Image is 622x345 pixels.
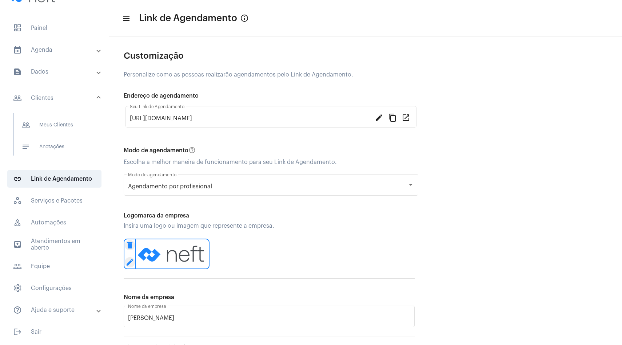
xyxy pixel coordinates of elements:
[7,279,101,297] span: Configurações
[240,14,249,23] mat-icon: Info
[13,175,22,183] mat-icon: sidenav icon
[139,12,237,24] span: Link de Agendamento
[4,301,109,319] mat-expansion-panel-header: sidenav iconAjuda e suporte
[124,93,418,99] div: Endereço de agendamento
[128,184,212,189] span: Agendamento por profissional
[124,223,415,229] div: Insira uma logo ou imagem que represente a empresa.
[13,262,22,271] mat-icon: sidenav icon
[16,138,92,156] span: Anotações
[13,306,97,314] mat-panel-title: Ajuda e suporte
[124,294,415,301] div: Nome da empresa
[375,113,383,122] mat-icon: edit
[13,306,22,314] mat-icon: sidenav icon
[13,284,22,293] span: sidenav icon
[124,159,418,165] div: Escolha a melhor maneira de funcionamento para seu Link de Agendamento.
[16,116,92,134] span: Meus Clientes
[13,46,97,54] mat-panel-title: Agenda
[124,51,418,60] div: Customização
[13,46,22,54] mat-icon: sidenav icon
[4,86,109,110] mat-expansion-panel-header: sidenav iconClientes
[4,110,109,166] div: sidenav iconClientes
[4,63,109,81] mat-expansion-panel-header: sidenav iconDados
[7,192,101,209] span: Serviços e Pacotes
[7,258,101,275] span: Equipe
[7,19,101,37] span: Painel
[122,14,129,23] mat-icon: sidenav icon
[13,67,22,76] mat-icon: sidenav icon
[13,240,22,249] mat-icon: sidenav icon
[13,218,22,227] span: sidenav icon
[7,323,101,341] span: Sair
[13,94,22,102] mat-icon: sidenav icon
[7,214,101,231] span: Automações
[125,257,135,267] mat-icon: edit
[237,11,252,26] button: Info
[135,239,210,269] img: logo-neft-novo-2.png
[13,67,97,76] mat-panel-title: Dados
[7,170,101,188] span: Link de Agendamento
[124,212,415,219] div: Logomarca da empresa
[13,24,22,32] span: sidenav icon
[124,146,418,155] div: Modo de agendamento
[7,236,101,253] span: Atendimentos em aberto
[4,41,109,59] mat-expansion-panel-header: sidenav iconAgenda
[13,196,22,205] span: sidenav icon
[21,121,30,129] mat-icon: sidenav icon
[125,240,135,250] mat-icon: delete
[402,113,410,122] mat-icon: open_in_new
[13,328,22,336] mat-icon: sidenav icon
[130,115,369,122] input: Link
[13,94,97,102] mat-panel-title: Clientes
[188,146,197,155] mat-icon: help_outline
[21,142,30,151] mat-icon: sidenav icon
[124,71,418,78] div: Personalize como as pessoas realizarão agendamentos pelo Link de Agendamento.
[388,113,397,122] mat-icon: content_copy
